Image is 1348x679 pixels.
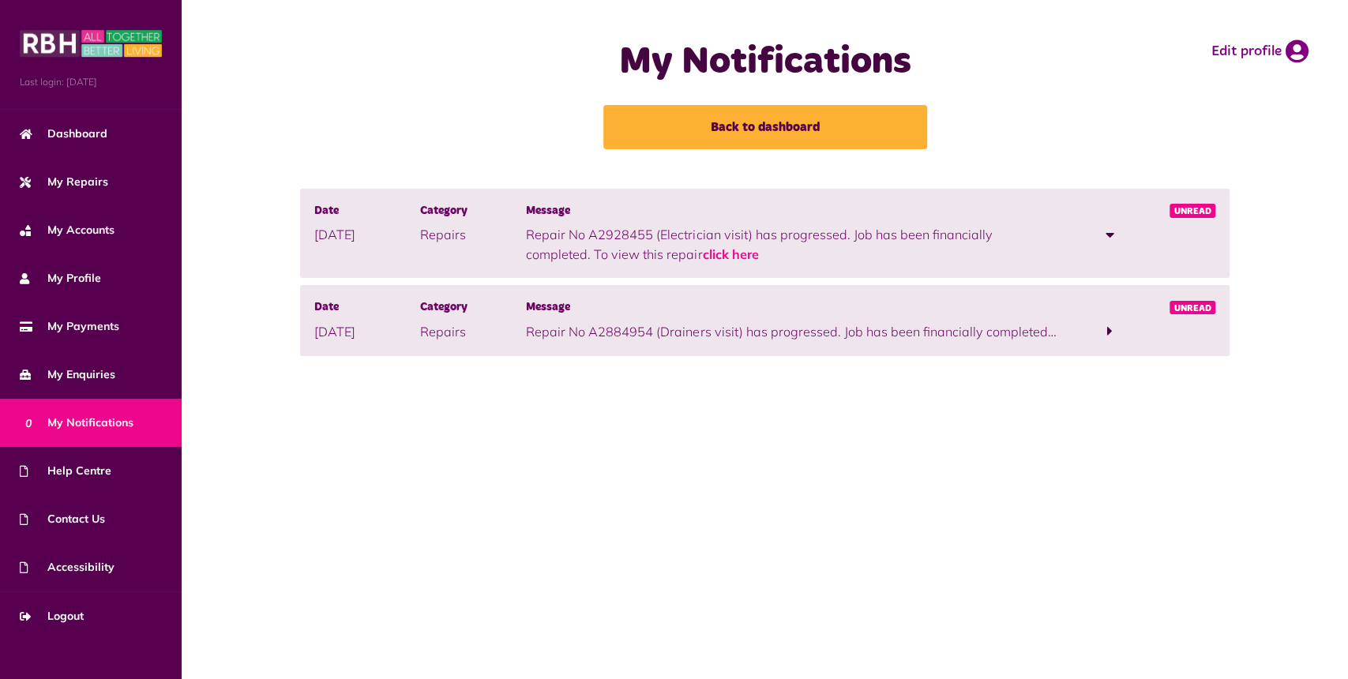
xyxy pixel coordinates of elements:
[20,28,162,59] img: MyRBH
[1170,301,1216,315] span: Unread
[603,105,927,149] a: Back to dashboard
[20,463,111,479] span: Help Centre
[1211,39,1309,63] a: Edit profile
[314,203,420,220] span: Date
[420,225,526,244] p: Repairs
[314,299,420,317] span: Date
[20,415,133,431] span: My Notifications
[20,126,107,142] span: Dashboard
[420,203,526,220] span: Category
[526,299,1056,317] span: Message
[314,225,420,244] p: [DATE]
[20,366,115,383] span: My Enquiries
[20,559,115,576] span: Accessibility
[420,322,526,341] p: Repairs
[20,318,119,335] span: My Payments
[526,225,1056,264] p: Repair No A2928455 (Electrician visit) has progressed. Job has been financially completed. To vie...
[489,39,1041,85] h1: My Notifications
[20,414,37,431] span: 0
[314,322,420,341] p: [DATE]
[20,270,101,287] span: My Profile
[20,75,162,89] span: Last login: [DATE]
[420,299,526,317] span: Category
[526,203,1056,220] span: Message
[20,222,115,238] span: My Accounts
[20,511,105,527] span: Contact Us
[526,322,1056,341] p: Repair No A2884954 (Drainers visit) has progressed. Job has been financially completed. To view t...
[1170,204,1216,218] span: Unread
[20,174,108,190] span: My Repairs
[20,608,84,625] span: Logout
[702,246,758,262] a: click here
